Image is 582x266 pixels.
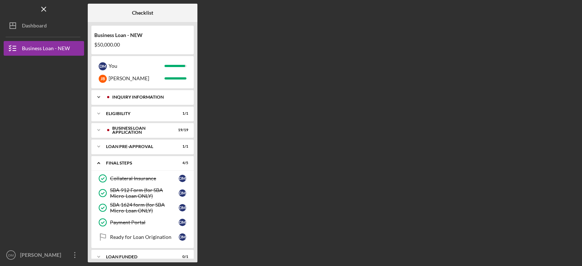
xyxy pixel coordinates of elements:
div: 0 / 1 [175,255,188,259]
div: You [109,60,165,72]
a: Collateral InsuranceDM [95,171,190,186]
button: Dashboard [4,18,84,33]
div: SBA 912 Form (for SBA Micro-Loan ONLY) [110,187,179,199]
div: Collateral Insurance [110,176,179,181]
div: 1 / 1 [175,144,188,149]
a: Payment PortalDM [95,215,190,230]
button: DM[PERSON_NAME] [4,248,84,262]
div: FINAL STEPS [106,161,170,165]
div: LOAN FUNDED [106,255,170,259]
div: LOAN PRE-APPROVAL [106,144,170,149]
div: D M [179,204,186,211]
div: D M [179,175,186,182]
div: $50,000.00 [94,42,191,48]
b: Checklist [132,10,153,16]
div: D M [179,189,186,197]
div: ELIGIBILITY [106,111,170,116]
div: [PERSON_NAME] [18,248,66,264]
div: D M [179,233,186,241]
button: Business Loan - NEW [4,41,84,56]
div: Business Loan - NEW [94,32,191,38]
a: SBA 1624 form (for SBA Micro-Loan ONLY)DM [95,200,190,215]
div: 1 / 1 [175,111,188,116]
div: BUSINESS LOAN APPLICATION [112,126,170,134]
div: Business Loan - NEW [22,41,70,58]
div: 19 / 19 [175,128,188,132]
a: Ready for Loan OriginationDM [95,230,190,244]
div: Ready for Loan Origination [110,234,179,240]
div: [PERSON_NAME] [109,72,165,85]
div: 4 / 5 [175,161,188,165]
div: SBA 1624 form (for SBA Micro-Loan ONLY) [110,202,179,214]
div: INQUIRY INFORMATION [112,95,185,99]
div: Payment Portal [110,219,179,225]
div: D M [179,219,186,226]
text: DM [8,253,14,257]
div: D M [99,62,107,70]
div: Dashboard [22,18,47,35]
a: SBA 912 Form (for SBA Micro-Loan ONLY)DM [95,186,190,200]
div: J B [99,75,107,83]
